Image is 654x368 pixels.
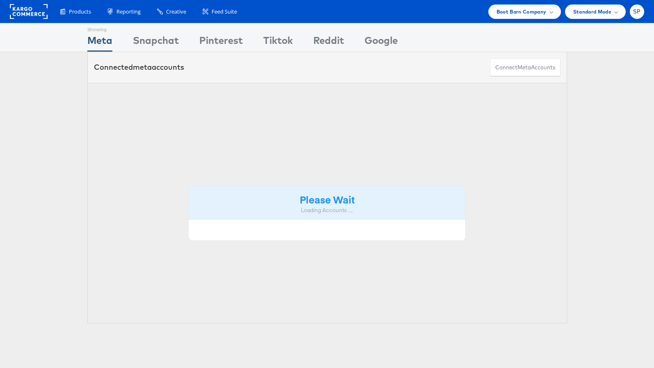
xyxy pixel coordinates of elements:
div: Reddit [313,33,344,52]
span: meta [517,64,531,71]
span: Reporting [116,8,141,16]
span: Feed Suite [212,8,237,16]
div: Google [365,33,398,52]
div: Meta [87,33,112,52]
span: SP [633,9,641,14]
span: Creative [166,8,186,16]
div: Tiktok [263,33,293,52]
span: Standard Mode [573,7,611,16]
strong: Please Wait [300,192,355,206]
div: Connected accounts [94,62,184,73]
button: ConnectmetaAccounts [490,58,561,77]
span: meta [133,62,152,72]
div: Loading Accounts .... [195,206,460,214]
div: Showing [87,23,112,33]
span: Products [69,8,91,16]
div: Snapchat [133,33,179,52]
div: Pinterest [199,33,243,52]
span: Boot Barn Company [497,7,547,16]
